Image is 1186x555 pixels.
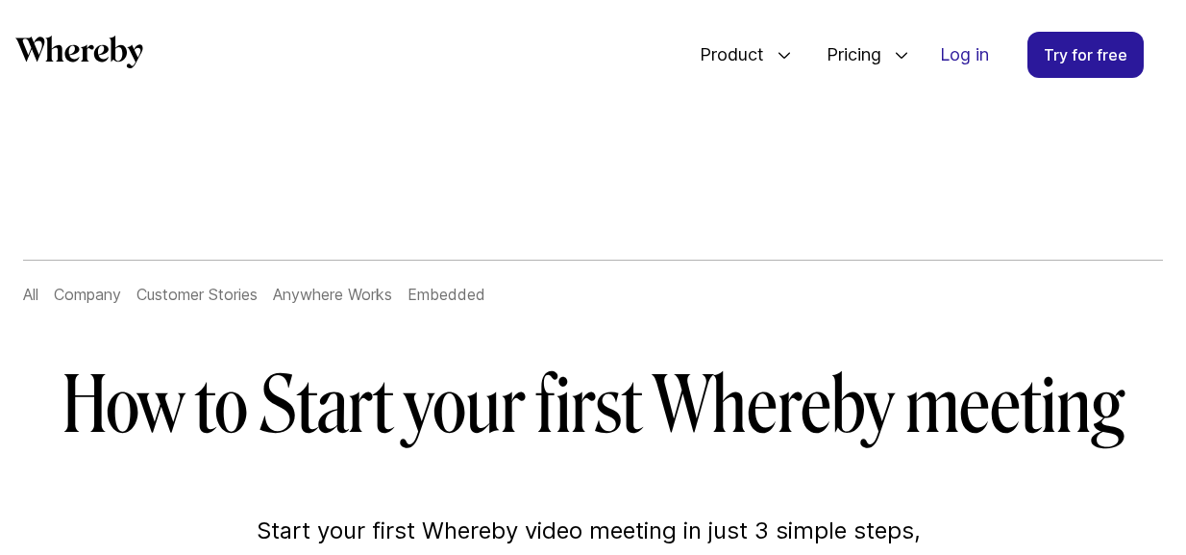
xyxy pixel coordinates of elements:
[39,360,1147,452] h1: How to Start your first Whereby meeting
[408,285,485,304] a: Embedded
[273,285,392,304] a: Anywhere Works
[23,285,38,304] a: All
[15,36,143,68] svg: Whereby
[136,285,258,304] a: Customer Stories
[1027,32,1144,78] a: Try for free
[925,33,1004,77] a: Log in
[807,23,886,87] span: Pricing
[680,23,769,87] span: Product
[15,36,143,75] a: Whereby
[54,285,121,304] a: Company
